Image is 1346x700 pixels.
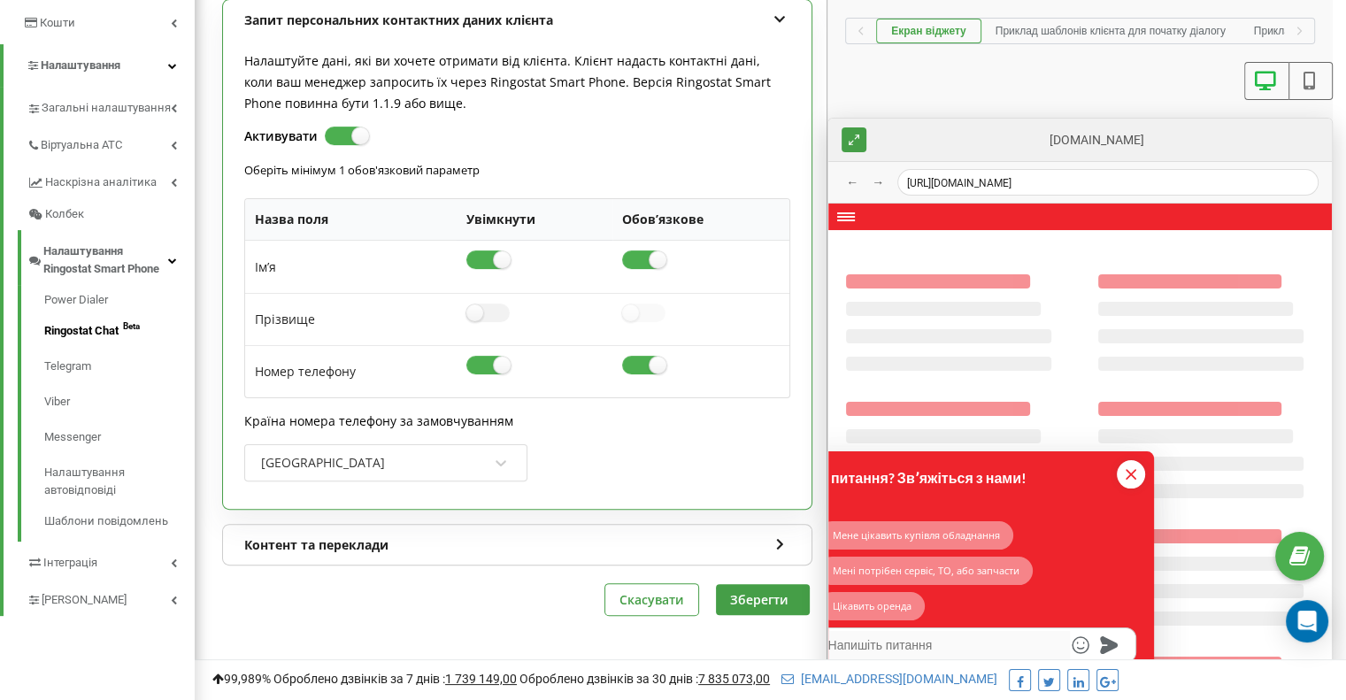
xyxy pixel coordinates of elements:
[273,672,517,686] span: Оброблено дзвінків за 7 днів :
[245,199,457,241] th: Назва поля
[876,19,981,43] button: Екран віджету
[842,172,863,193] button: ←
[27,230,195,285] a: Налаштування Ringostat Smart Phone
[44,291,195,313] a: Power Dialer
[244,127,318,146] label: Активувати
[875,131,1319,149] div: [DOMAIN_NAME]
[27,579,195,616] a: [PERSON_NAME]
[27,542,195,579] a: Інтеграція
[245,345,457,397] td: Номер телефону
[41,136,122,154] span: Віртуальна АТС
[244,411,790,432] p: Країна номера телефону за замовчуванням
[27,161,195,198] a: Наскрізна аналітика
[45,205,84,223] span: Колбек
[40,16,75,29] span: Кошти
[27,198,195,230] a: Колбек
[43,554,97,572] span: Інтеграція
[44,419,195,455] a: Messenger
[698,672,770,686] u: 7 835 073,00
[44,313,195,349] a: Ringostat ChatBeta
[612,199,789,241] th: Обовʼязкове
[897,169,1319,196] div: [URL][DOMAIN_NAME]
[4,44,195,87] a: Налаштування
[43,242,168,278] span: Налаштування Ringostat Smart Phone
[245,293,457,345] td: Прізвище
[245,241,457,292] td: Імʼя
[457,199,612,241] th: Увімкнути
[445,672,517,686] u: 1 739 149,00
[244,146,790,187] p: Оберіть мінімум 1 обов'язковий параметр
[44,455,195,508] a: Налаштування автовідповіді
[27,124,195,161] a: Віртуальна АТС
[223,525,811,565] div: Контент та переклади
[44,508,195,530] a: Шаблони повідомлень
[261,455,385,471] div: [GEOGRAPHIC_DATA]
[519,672,770,686] span: Оброблено дзвінків за 30 днів :
[981,19,1240,43] button: Приклад шаблонів клієнта для початку діалогу
[44,349,195,384] a: Telegram
[605,584,698,615] button: Скасувати
[818,469,1136,486] h2: Є питання? Звʼяжіться з нами!
[41,58,120,72] span: Налаштування
[867,172,888,193] button: →
[45,173,157,191] span: Наскрізна аналітика
[27,87,195,124] a: Загальні налаштування
[818,557,1033,585] button: Мені потрібен сервіс, ТО, або запчасти
[716,584,810,615] button: Зберегти
[818,521,1013,550] button: Мене цікавить купівля обладнання
[244,50,790,114] p: Налаштуйте дані, які ви хочете отримати від клієнта. Клієнт надасть контактні дані, коли ваш мене...
[781,672,997,686] a: [EMAIL_ADDRESS][DOMAIN_NAME]
[818,592,925,620] button: Цікавить оренда
[42,591,127,609] span: [PERSON_NAME]
[42,99,171,117] span: Загальні налаштування
[212,672,271,686] span: 99,989%
[44,384,195,419] a: Viber
[1286,600,1328,642] div: Open Intercom Messenger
